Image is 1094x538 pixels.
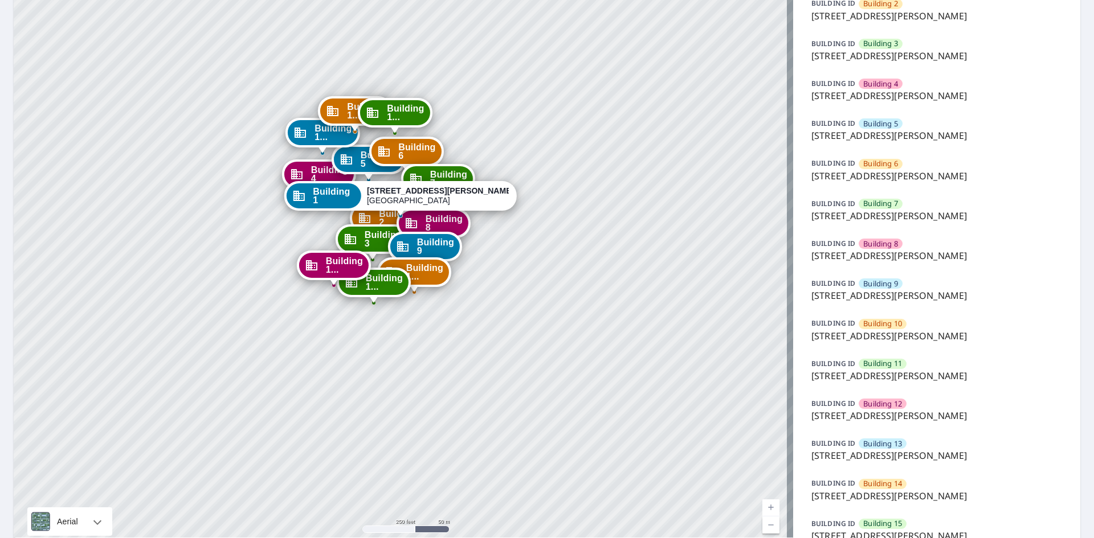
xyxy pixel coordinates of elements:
[811,399,855,408] p: BUILDING ID
[811,39,855,48] p: BUILDING ID
[297,250,371,286] div: Dropped pin, building Building 12, Commercial property, 19199 Jackson Court Elk River, MN 55330
[336,224,410,260] div: Dropped pin, building Building 3, Commercial property, 19199 Jackson Court Elk River, MN 55330
[811,329,1062,343] p: [STREET_ADDRESS][PERSON_NAME]
[397,208,471,244] div: Dropped pin, building Building 8, Commercial property, 19199 Jackson Court Elk River, MN 55330
[54,507,81,536] div: Aerial
[430,170,467,187] span: Building 7
[284,181,516,216] div: Dropped pin, building Building 1, Commercial property, 19199 Jackson Court Elk River, MN 55330
[811,79,855,88] p: BUILDING ID
[326,257,363,274] span: Building 1...
[863,278,898,289] span: Building 9
[811,9,1062,23] p: [STREET_ADDRESS][PERSON_NAME]
[313,187,356,204] span: Building 1
[811,449,1062,462] p: [STREET_ADDRESS][PERSON_NAME]
[367,186,509,206] div: [GEOGRAPHIC_DATA]
[811,49,1062,63] p: [STREET_ADDRESS][PERSON_NAME]
[401,164,475,199] div: Dropped pin, building Building 7, Commercial property, 19199 Jackson Court Elk River, MN 55330
[811,118,855,128] p: BUILDING ID
[365,231,402,248] span: Building 3
[811,489,1062,503] p: [STREET_ADDRESS][PERSON_NAME]
[863,239,898,249] span: Building 8
[811,278,855,288] p: BUILDING ID
[811,438,855,448] p: BUILDING ID
[811,129,1062,142] p: [STREET_ADDRESS][PERSON_NAME]
[811,89,1062,102] p: [STREET_ADDRESS][PERSON_NAME]
[426,215,463,232] span: Building 8
[379,210,416,227] span: Building 2
[863,118,898,129] span: Building 5
[285,118,360,153] div: Dropped pin, building Building 13, Commercial property, 19199 Jackson Court Elk River, MN 55330
[315,124,352,141] span: Building 1...
[318,96,392,132] div: Dropped pin, building Building 14, Commercial property, 19199 Jackson Court Elk River, MN 55330
[762,499,779,516] a: Current Level 17, Zoom In
[387,104,424,121] span: Building 1...
[811,478,855,488] p: BUILDING ID
[369,137,443,172] div: Dropped pin, building Building 6, Commercial property, 19199 Jackson Court Elk River, MN 55330
[863,79,898,89] span: Building 4
[811,169,1062,183] p: [STREET_ADDRESS][PERSON_NAME]
[350,203,424,239] div: Dropped pin, building Building 2, Commercial property, 19199 Jackson Court Elk River, MN 55330
[358,98,432,133] div: Dropped pin, building Building 15, Commercial property, 19199 Jackson Court Elk River, MN 55330
[863,478,902,489] span: Building 14
[337,268,411,303] div: Dropped pin, building Building 11, Commercial property, 19199 Jackson Court Elk River, MN 55330
[811,369,1062,383] p: [STREET_ADDRESS][PERSON_NAME]
[347,102,384,120] span: Building 1...
[863,399,902,409] span: Building 12
[398,143,435,160] span: Building 6
[377,257,451,293] div: Dropped pin, building Building 10, Commercial property, 19199 Jackson Court Elk River, MN 55330
[361,151,398,168] span: Building 5
[863,158,898,169] span: Building 6
[863,38,898,49] span: Building 3
[863,318,902,329] span: Building 10
[863,438,902,449] span: Building 13
[311,166,348,183] span: Building 4
[811,359,855,368] p: BUILDING ID
[863,518,902,529] span: Building 15
[811,289,1062,302] p: [STREET_ADDRESS][PERSON_NAME]
[863,358,902,369] span: Building 11
[388,232,462,267] div: Dropped pin, building Building 9, Commercial property, 19199 Jackson Court Elk River, MN 55330
[811,239,855,248] p: BUILDING ID
[417,238,454,255] span: Building 9
[282,159,356,195] div: Dropped pin, building Building 4, Commercial property, 19199 Jackson Court Elk River, MN 55330
[366,274,403,291] span: Building 1...
[762,516,779,533] a: Current Level 17, Zoom Out
[811,409,1062,422] p: [STREET_ADDRESS][PERSON_NAME]
[811,249,1062,262] p: [STREET_ADDRESS][PERSON_NAME]
[332,145,406,180] div: Dropped pin, building Building 5, Commercial property, 19199 Jackson Court Elk River, MN 55330
[367,186,514,195] strong: [STREET_ADDRESS][PERSON_NAME]
[27,507,112,536] div: Aerial
[811,318,855,328] p: BUILDING ID
[406,264,443,281] span: Building 1...
[811,209,1062,223] p: [STREET_ADDRESS][PERSON_NAME]
[863,198,898,209] span: Building 7
[811,158,855,168] p: BUILDING ID
[811,199,855,208] p: BUILDING ID
[811,519,855,528] p: BUILDING ID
